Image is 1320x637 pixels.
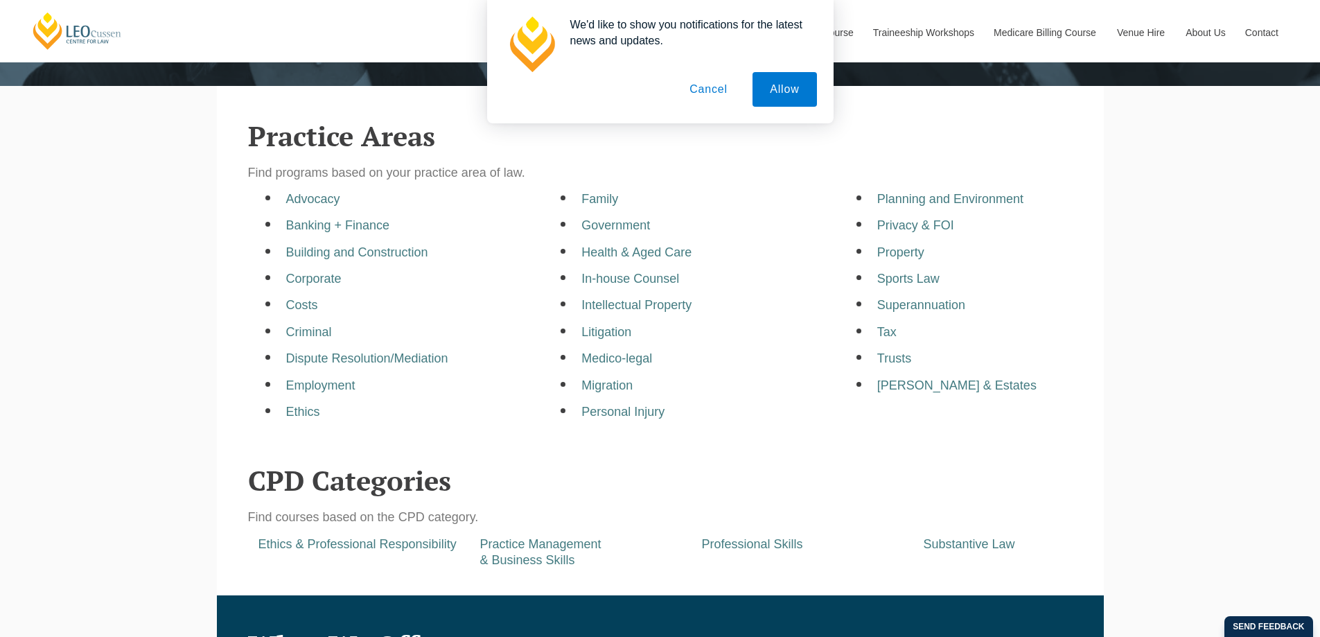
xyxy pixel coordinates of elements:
h2: CPD Categories [248,465,1073,496]
a: Building and Construction [286,245,428,259]
a: Corporate [286,272,342,286]
a: Property [877,245,924,259]
a: Costs [286,298,318,312]
a: Advocacy [286,192,340,206]
a: Substantive Law [924,537,1015,551]
a: Ethics [286,405,320,419]
div: We'd like to show you notifications for the latest news and updates. [559,17,817,49]
a: Criminal [286,325,332,339]
a: Family [581,192,618,206]
a: Privacy & FOI [877,218,954,232]
a: Health & Aged Care [581,245,692,259]
h2: Practice Areas [248,121,1073,151]
a: Government [581,218,650,232]
button: Cancel [672,72,745,107]
a: Dispute Resolution/Mediation [286,351,448,365]
a: Personal Injury [581,405,665,419]
a: Trusts [877,351,911,365]
a: Superannuation [877,298,965,312]
a: Practice Management& Business Skills [480,537,601,567]
a: Planning and Environment [877,192,1023,206]
a: Ethics & Professional Responsibility [258,537,457,551]
p: Find courses based on the CPD category. [248,509,1073,525]
a: Banking + Finance [286,218,390,232]
img: notification icon [504,17,559,72]
a: Migration [581,378,633,392]
a: Medico-legal [581,351,652,365]
a: Litigation [581,325,631,339]
a: [PERSON_NAME] & Estates [877,378,1037,392]
a: Intellectual Property [581,298,692,312]
a: Sports Law [877,272,940,286]
a: In-house Counsel [581,272,679,286]
a: Employment [286,378,355,392]
a: Professional Skills [702,537,803,551]
button: Allow [753,72,816,107]
p: Find programs based on your practice area of law. [248,165,1073,181]
a: Tax [877,325,897,339]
